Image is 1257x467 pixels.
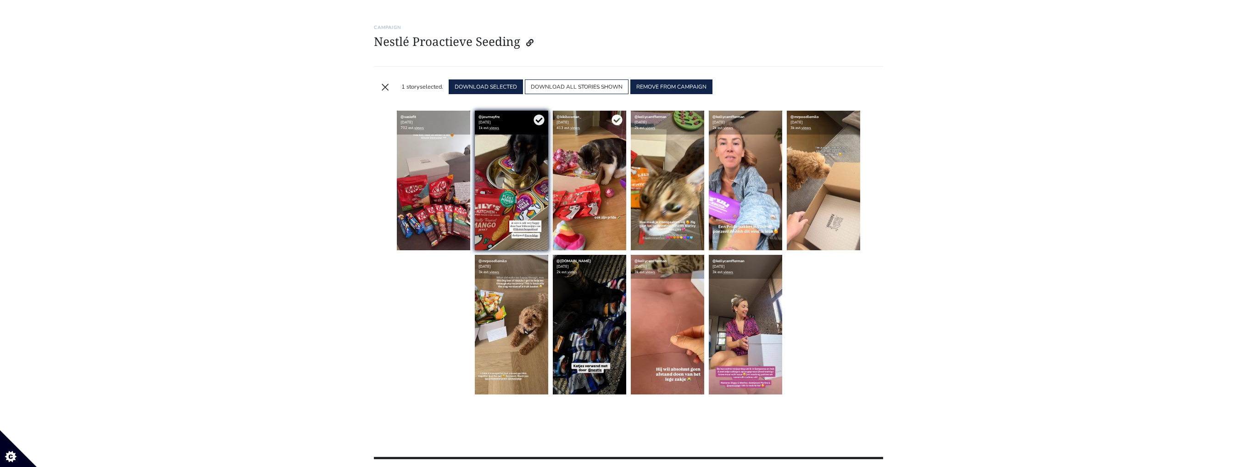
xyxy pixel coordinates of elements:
a: @kikibosman_ [556,114,581,119]
a: @mrpoodlemilo [478,259,507,264]
div: [DATE] 2k est. [709,111,782,135]
h6: Campaign [374,25,883,30]
div: [DATE] 3k est. [631,255,704,279]
div: selected. [401,83,443,91]
a: views [414,125,424,130]
div: [DATE] 2k est. [631,111,704,135]
div: [DATE] 2k est. [553,255,626,279]
a: views [567,270,577,275]
a: @sasiefit [400,114,416,119]
h1: Nestlé Proactieve Seeding [374,34,883,51]
a: views [801,125,811,130]
span: 1 [401,83,405,91]
a: @kellycamfferman [712,259,745,264]
a: views [570,125,580,130]
div: [DATE] 702 est. [397,111,470,135]
div: [DATE] 413 est. [553,111,626,135]
div: [DATE] 3k est. [787,111,860,135]
a: @kellycamfferman [712,114,745,119]
div: [DATE] 1k est. [475,111,548,135]
button: REMOVE FROM CAMPAIGN [630,79,712,94]
button: × [378,79,392,94]
a: views [723,270,733,275]
a: views [489,270,499,275]
a: views [489,125,499,130]
span: story [406,83,420,91]
div: [DATE] 3k est. [709,255,782,279]
a: @journeyfre [478,114,500,119]
a: @kellycamfferman [634,114,667,119]
a: views [645,270,655,275]
div: [DATE] 3k est. [475,255,548,279]
a: views [723,125,733,130]
button: DOWNLOAD SELECTED [449,79,523,94]
a: @mrpoodlemilo [790,114,819,119]
a: @[DOMAIN_NAME] [556,259,591,264]
a: @kellycamfferman [634,259,667,264]
button: DOWNLOAD ALL STORIES SHOWN [525,79,628,94]
a: views [645,125,655,130]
